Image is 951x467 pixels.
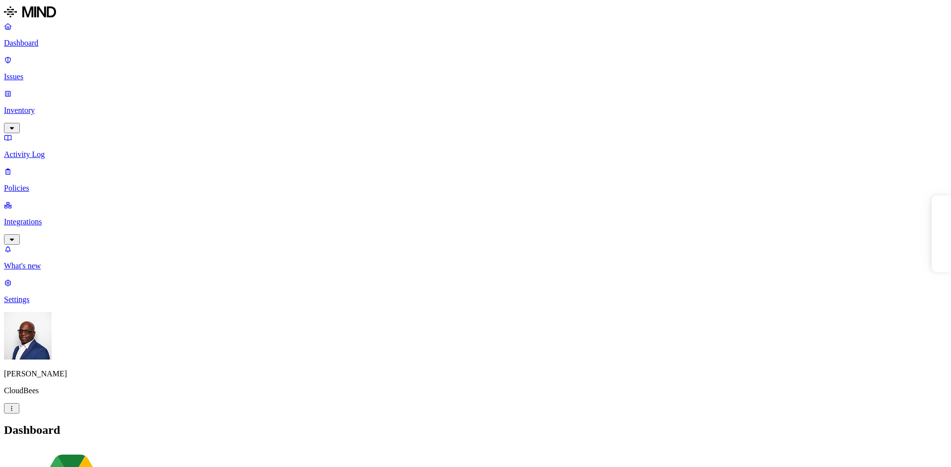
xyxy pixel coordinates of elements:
p: Dashboard [4,39,947,48]
h2: Dashboard [4,423,947,437]
p: Issues [4,72,947,81]
a: Activity Log [4,133,947,159]
a: Policies [4,167,947,193]
a: Issues [4,55,947,81]
p: Inventory [4,106,947,115]
p: Activity Log [4,150,947,159]
p: Policies [4,184,947,193]
p: CloudBees [4,386,947,395]
p: Integrations [4,217,947,226]
a: What's new [4,245,947,270]
a: Integrations [4,201,947,243]
a: Dashboard [4,22,947,48]
img: Gregory Thomas [4,312,52,360]
a: Settings [4,278,947,304]
a: MIND [4,4,947,22]
p: Settings [4,295,947,304]
a: Inventory [4,89,947,132]
p: What's new [4,261,947,270]
img: MIND [4,4,56,20]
